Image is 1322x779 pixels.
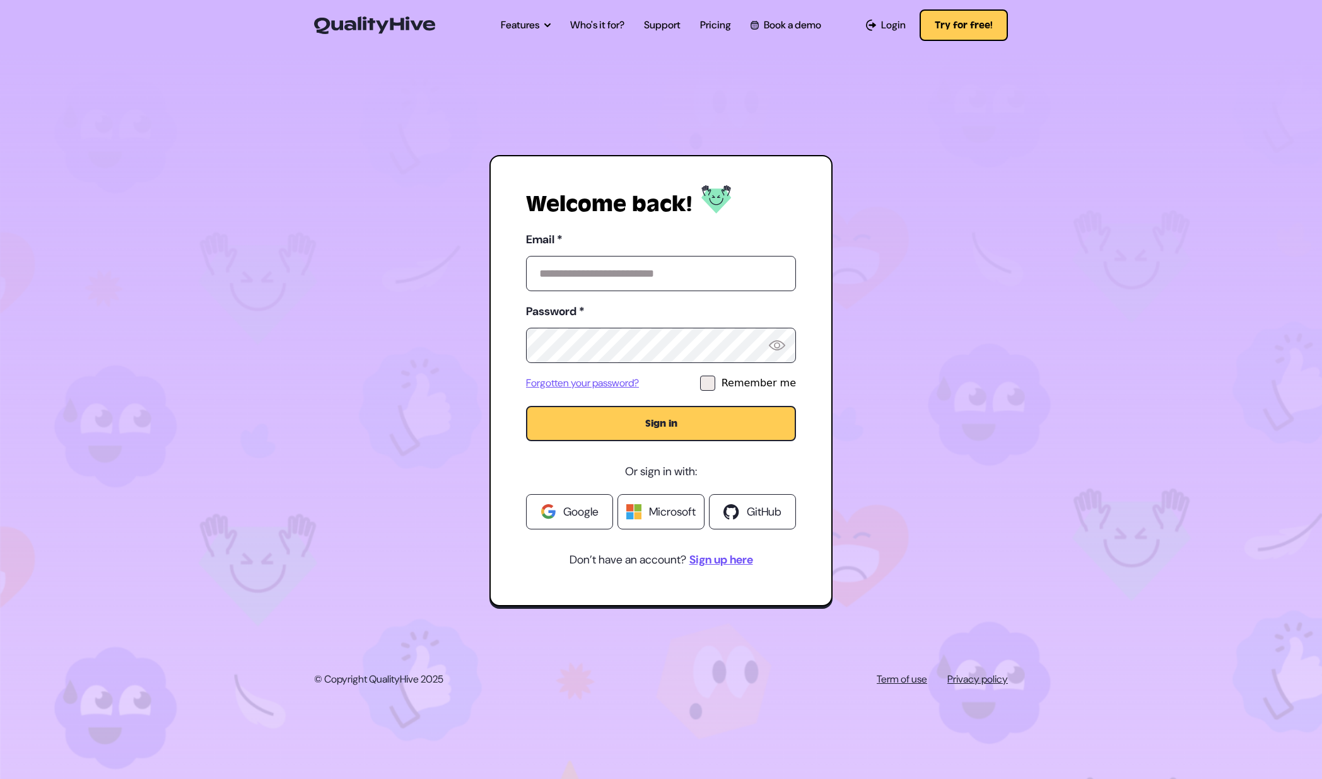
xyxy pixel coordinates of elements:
a: Support [644,18,681,33]
span: Microsoft [649,503,696,521]
label: Password * [526,301,796,321]
a: Book a demo [751,18,821,33]
a: Microsoft [617,494,705,529]
a: Pricing [700,18,731,33]
label: Email * [526,229,796,250]
a: Who's it for? [570,18,624,33]
p: © Copyright QualityHive 2025 [314,672,443,687]
a: GitHub [709,494,796,529]
p: Or sign in with: [526,461,796,482]
button: Try for free! [920,9,1008,41]
h1: Welcome back! [526,192,692,217]
img: Windows [626,504,641,519]
img: Book a QualityHive Demo [751,21,759,29]
p: Don’t have an account? [526,550,796,570]
a: Term of use [877,672,927,687]
button: Sign in [526,406,796,441]
a: Privacy policy [947,672,1008,687]
img: Reveal Password [769,340,785,350]
a: Forgotten your password? [526,376,639,391]
a: Sign up here [689,550,753,570]
span: GitHub [747,503,781,521]
a: Login [866,18,906,33]
img: Log in to QualityHive [701,185,732,214]
img: Github [723,504,739,520]
div: Remember me [722,376,796,391]
span: Login [881,18,906,33]
a: Google [526,494,613,529]
a: Features [501,18,551,33]
img: QualityHive - Bug Tracking Tool [314,16,435,34]
span: Google [563,503,599,521]
img: Google [541,504,556,519]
